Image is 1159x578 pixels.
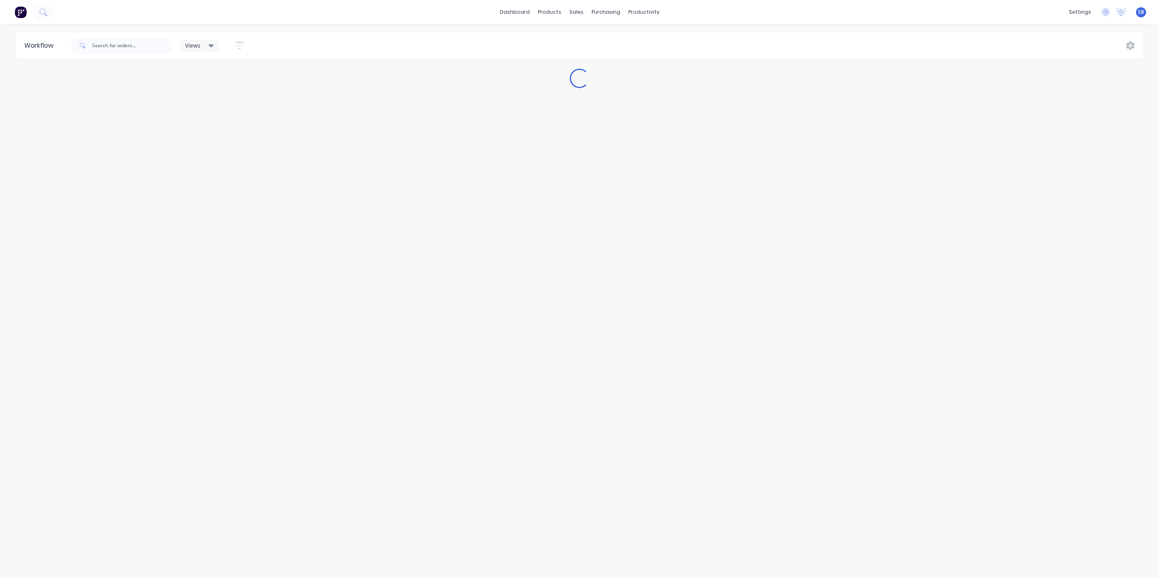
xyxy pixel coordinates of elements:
[565,6,588,18] div: sales
[588,6,624,18] div: purchasing
[1138,8,1144,16] span: SB
[92,38,172,54] input: Search for orders...
[1065,6,1095,18] div: settings
[534,6,565,18] div: products
[15,6,27,18] img: Factory
[496,6,534,18] a: dashboard
[185,41,200,50] span: Views
[624,6,664,18] div: productivity
[24,41,57,50] div: Workflow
